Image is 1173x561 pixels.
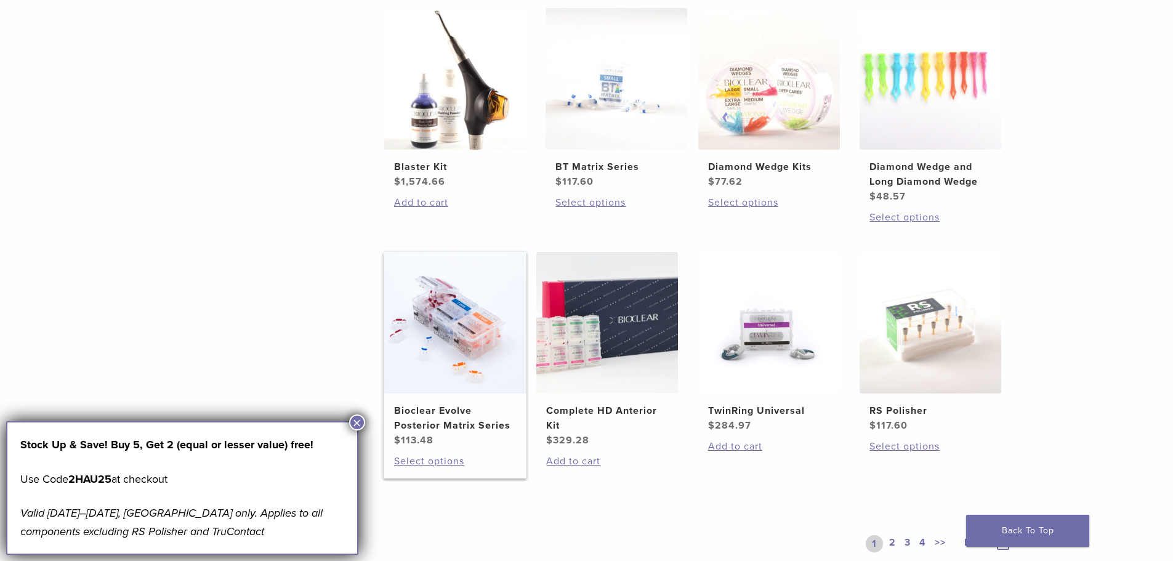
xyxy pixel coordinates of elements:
em: Valid [DATE]–[DATE], [GEOGRAPHIC_DATA] only. Applies to all components excluding RS Polisher and ... [20,506,323,538]
a: RS PolisherRS Polisher $117.60 [859,252,1002,433]
span: $ [546,434,553,446]
button: Close [349,414,365,430]
h2: Blaster Kit [394,159,516,174]
a: BT Matrix SeriesBT Matrix Series $117.60 [545,8,688,189]
strong: Stock Up & Save! Buy 5, Get 2 (equal or lesser value) free! [20,438,313,451]
img: BT Matrix Series [546,8,687,150]
img: TwinRing Universal [698,252,840,394]
bdi: 117.60 [869,419,908,432]
span: $ [394,434,401,446]
span: $ [555,176,562,188]
span: $ [869,419,876,432]
h2: Diamond Wedge and Long Diamond Wedge [869,159,991,189]
a: Blaster KitBlaster Kit $1,574.66 [384,8,527,189]
h2: BT Matrix Series [555,159,677,174]
a: Complete HD Anterior KitComplete HD Anterior Kit $329.28 [536,252,679,448]
a: Select options for “BT Matrix Series” [555,195,677,210]
a: 4 [917,535,929,552]
p: Use Code at checkout [20,470,344,488]
bdi: 329.28 [546,434,589,446]
a: Bioclear Evolve Posterior Matrix SeriesBioclear Evolve Posterior Matrix Series $113.48 [384,252,527,448]
a: Select options for “Bioclear Evolve Posterior Matrix Series” [394,454,516,469]
bdi: 77.62 [708,176,743,188]
bdi: 1,574.66 [394,176,445,188]
span: Next [964,536,987,549]
a: Add to cart: “Complete HD Anterior Kit” [546,454,668,469]
a: TwinRing UniversalTwinRing Universal $284.97 [698,252,841,433]
bdi: 117.60 [555,176,594,188]
h2: TwinRing Universal [708,403,830,418]
bdi: 113.48 [394,434,433,446]
a: Select options for “Diamond Wedge Kits” [708,195,830,210]
a: Back To Top [966,515,1089,547]
bdi: 284.97 [708,419,751,432]
h2: Diamond Wedge Kits [708,159,830,174]
a: Diamond Wedge KitsDiamond Wedge Kits $77.62 [698,8,841,189]
a: 1 [866,535,883,552]
img: Bioclear Evolve Posterior Matrix Series [384,252,526,394]
a: Add to cart: “Blaster Kit” [394,195,516,210]
h2: RS Polisher [869,403,991,418]
span: $ [869,190,876,203]
h2: Bioclear Evolve Posterior Matrix Series [394,403,516,433]
a: 3 [902,535,913,552]
a: 2 [887,535,898,552]
a: Select options for “Diamond Wedge and Long Diamond Wedge” [869,210,991,225]
span: $ [708,419,715,432]
a: Select options for “RS Polisher” [869,439,991,454]
img: Diamond Wedge and Long Diamond Wedge [860,8,1001,150]
img: RS Polisher [860,252,1001,394]
span: $ [708,176,715,188]
img: Complete HD Anterior Kit [536,252,678,394]
a: Add to cart: “TwinRing Universal” [708,439,830,454]
h2: Complete HD Anterior Kit [546,403,668,433]
img: Blaster Kit [384,8,526,150]
a: Diamond Wedge and Long Diamond WedgeDiamond Wedge and Long Diamond Wedge $48.57 [859,8,1002,204]
span: $ [394,176,401,188]
strong: 2HAU25 [68,472,111,486]
a: >> [932,535,948,552]
img: Diamond Wedge Kits [698,8,840,150]
bdi: 48.57 [869,190,906,203]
